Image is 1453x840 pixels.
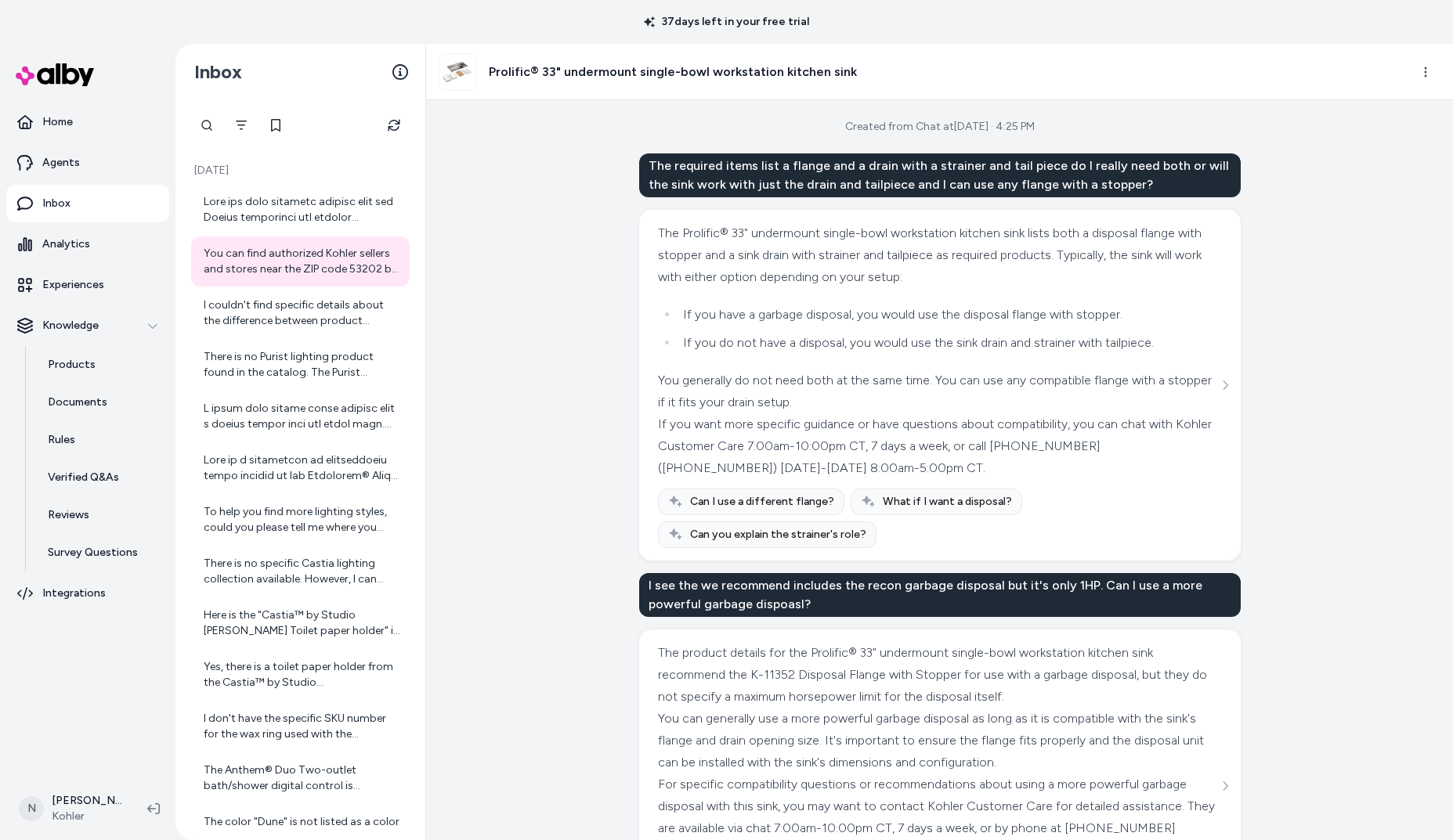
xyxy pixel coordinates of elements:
[204,711,400,742] div: I don't have the specific SKU number for the wax ring used with the Highline® Two-piece elongated...
[48,357,96,373] p: Products
[32,496,169,534] a: Reviews
[19,796,44,821] span: N
[378,110,410,141] button: Refresh
[42,586,106,601] p: Integrations
[191,391,410,442] a: L ipsum dolo sitame conse adipisc elit s doeius tempor inci utl etdol magn. Aliqu enima min venia...
[204,504,400,535] div: To help you find more lighting styles, could you please tell me where you want to install your li...
[6,307,169,344] button: Knowledge
[678,304,1218,326] li: If you have a garbage disposal, you would use the disposal flange with stopper.
[639,573,1241,617] div: I see the we recommend includes the recon garbage disposal but it's only 1HP. Can I use a more po...
[48,507,89,523] p: Reviews
[1216,376,1234,395] button: See more
[678,332,1218,354] li: If you do not have a disposal, you would use the sink drain and strainer with tailpiece.
[42,155,80,171] p: Agents
[883,494,1012,510] span: What if I want a disposal?
[48,395,107,410] p: Documents
[658,413,1218,479] div: If you want more specific guidance or have questions about compatibility, you can chat with Kohle...
[16,63,94,86] img: alby Logo
[204,762,400,794] div: The Anthem® Duo Two-outlet bath/shower digital control is designed for wall-mount installation. T...
[658,708,1218,773] div: You can generally use a more powerful garbage disposal as long as it is compatible with the sink'...
[42,196,70,211] p: Inbox
[32,421,169,459] a: Rules
[204,452,400,484] div: Lore ip d sitametcon ad elitseddoeiu tempo incidid ut lab Etdolorem® Aliq 50" e 28" adminimvenia ...
[439,54,475,90] img: zab66328_rgb
[191,288,410,338] a: I couldn't find specific details about the difference between product numbers 99003-NA and 99003-...
[226,110,257,141] button: Filter
[6,225,169,263] a: Analytics
[9,784,135,834] button: N[PERSON_NAME]Kohler
[48,545,138,561] p: Survey Questions
[6,575,169,612] a: Integrations
[191,340,410,390] a: There is no Purist lighting product found in the catalog. The Purist collection currently include...
[52,809,122,824] span: Kohler
[191,701,410,752] a: I don't have the specific SKU number for the wax ring used with the Highline® Two-piece elongated...
[6,185,169,222] a: Inbox
[845,119,1035,135] div: Created from Chat at [DATE] · 4:25 PM
[658,370,1218,413] div: You generally do not need both at the same time. You can use any compatible flange with a stopper...
[32,534,169,571] a: Survey Questions
[204,194,400,225] div: Lore ips dolo sitametc adipisc elit sed Doeius temporinci utl etdolor magnaaliquae admini veni qu...
[6,266,169,304] a: Experiences
[191,753,410,803] a: The Anthem® Duo Two-outlet bath/shower digital control is designed for wall-mount installation. T...
[42,114,73,130] p: Home
[32,459,169,496] a: Verified Q&As
[204,556,400,587] div: There is no specific Castia lighting collection available. However, I can show you some lighting ...
[191,163,410,178] p: [DATE]
[489,63,857,81] h3: Prolific® 33" undermount single-bowl workstation kitchen sink
[52,793,122,809] p: [PERSON_NAME]
[204,246,400,277] div: You can find authorized Kohler sellers and stores near the ZIP code 53202 by using the Kohler Sto...
[191,495,410,545] a: To help you find more lighting styles, could you please tell me where you want to install your li...
[634,14,819,30] p: 37 days left in your free trial
[6,144,169,182] a: Agents
[48,432,75,448] p: Rules
[32,346,169,384] a: Products
[690,527,866,543] span: Can you explain the strainer's role?
[658,222,1218,288] div: The Prolific® 33" undermount single-bowl workstation kitchen sink lists both a disposal flange wi...
[204,349,400,380] div: There is no Purist lighting product found in the catalog. The Purist collection currently include...
[204,297,400,329] div: I couldn't find specific details about the difference between product numbers 99003-NA and 99003-...
[191,598,410,648] a: Here is the "Castia™ by Studio [PERSON_NAME] Toilet paper holder" in Vibrant® Brushed Nickel fini...
[191,185,410,235] a: Lore ips dolo sitametc adipisc elit sed Doeius temporinci utl etdolor magnaaliquae admini veni qu...
[194,60,242,84] h2: Inbox
[204,607,400,639] div: Here is the "Castia™ by Studio [PERSON_NAME] Toilet paper holder" in Vibrant® Brushed Nickel fini...
[6,103,169,141] a: Home
[658,642,1218,708] div: The product details for the Prolific® 33" undermount single-bowl workstation kitchen sink recomme...
[191,650,410,700] a: Yes, there is a toilet paper holder from the Castia™ by Studio [PERSON_NAME] collection. It is ca...
[204,401,400,432] div: L ipsum dolo sitame conse adipisc elit s doeius tempor inci utl etdol magn. Aliqu enima min venia...
[191,546,410,597] a: There is no specific Castia lighting collection available. However, I can show you some lighting ...
[32,384,169,421] a: Documents
[42,277,104,293] p: Experiences
[42,318,99,333] p: Knowledge
[42,236,90,252] p: Analytics
[191,443,410,493] a: Lore ip d sitametcon ad elitseddoeiu tempo incidid ut lab Etdolorem® Aliq 50" e 28" adminimvenia ...
[690,494,834,510] span: Can I use a different flange?
[1216,777,1234,795] button: See more
[191,236,410,287] a: You can find authorized Kohler sellers and stores near the ZIP code 53202 by using the Kohler Sto...
[48,470,119,485] p: Verified Q&As
[639,153,1241,197] div: The required items list a flange and a drain with a strainer and tail piece do I really need both...
[204,659,400,690] div: Yes, there is a toilet paper holder from the Castia™ by Studio [PERSON_NAME] collection. It is ca...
